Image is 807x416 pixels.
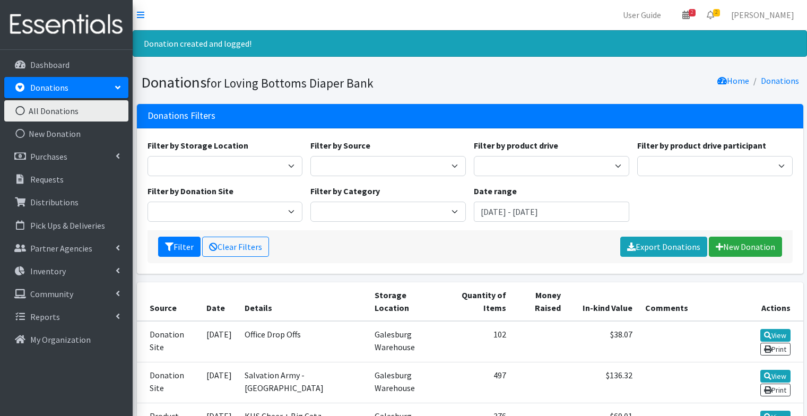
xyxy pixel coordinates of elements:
[4,215,128,236] a: Pick Ups & Deliveries
[4,100,128,122] a: All Donations
[474,185,517,197] label: Date range
[30,59,70,70] p: Dashboard
[133,30,807,57] div: Donation created and logged!
[713,9,720,16] span: 2
[474,139,558,152] label: Filter by product drive
[30,220,105,231] p: Pick Ups & Deliveries
[310,185,380,197] label: Filter by Category
[141,73,466,92] h1: Donations
[200,282,238,321] th: Date
[567,282,638,321] th: In-kind Value
[206,75,374,91] small: for Loving Bottoms Diaper Bank
[4,123,128,144] a: New Donation
[674,4,698,25] a: 2
[760,384,791,396] a: Print
[445,282,513,321] th: Quantity of Items
[147,110,215,122] h3: Donations Filters
[567,362,638,403] td: $136.32
[4,329,128,350] a: My Organization
[368,321,445,362] td: Galesburg Warehouse
[238,321,368,362] td: Office Drop Offs
[158,237,201,257] button: Filter
[202,237,269,257] a: Clear Filters
[137,282,200,321] th: Source
[4,261,128,282] a: Inventory
[368,362,445,403] td: Galesburg Warehouse
[735,282,803,321] th: Actions
[4,169,128,190] a: Requests
[723,4,803,25] a: [PERSON_NAME]
[238,362,368,403] td: Salvation Army - [GEOGRAPHIC_DATA]
[137,321,200,362] td: Donation Site
[4,283,128,305] a: Community
[4,306,128,327] a: Reports
[30,151,67,162] p: Purchases
[4,54,128,75] a: Dashboard
[200,362,238,403] td: [DATE]
[30,197,79,207] p: Distributions
[567,321,638,362] td: $38.07
[147,185,233,197] label: Filter by Donation Site
[30,289,73,299] p: Community
[30,243,92,254] p: Partner Agencies
[30,82,68,93] p: Donations
[614,4,670,25] a: User Guide
[137,362,200,403] td: Donation Site
[147,139,248,152] label: Filter by Storage Location
[238,282,368,321] th: Details
[368,282,445,321] th: Storage Location
[760,370,791,383] a: View
[310,139,370,152] label: Filter by Source
[717,75,749,86] a: Home
[760,343,791,356] a: Print
[698,4,723,25] a: 2
[30,266,66,276] p: Inventory
[474,202,629,222] input: January 1, 2011 - December 31, 2011
[445,321,513,362] td: 102
[689,9,696,16] span: 2
[639,282,735,321] th: Comments
[513,282,568,321] th: Money Raised
[4,77,128,98] a: Donations
[4,7,128,42] img: HumanEssentials
[4,146,128,167] a: Purchases
[4,238,128,259] a: Partner Agencies
[30,311,60,322] p: Reports
[30,174,64,185] p: Requests
[200,321,238,362] td: [DATE]
[761,75,799,86] a: Donations
[637,139,766,152] label: Filter by product drive participant
[4,192,128,213] a: Distributions
[760,329,791,342] a: View
[445,362,513,403] td: 497
[30,334,91,345] p: My Organization
[709,237,782,257] a: New Donation
[620,237,707,257] a: Export Donations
